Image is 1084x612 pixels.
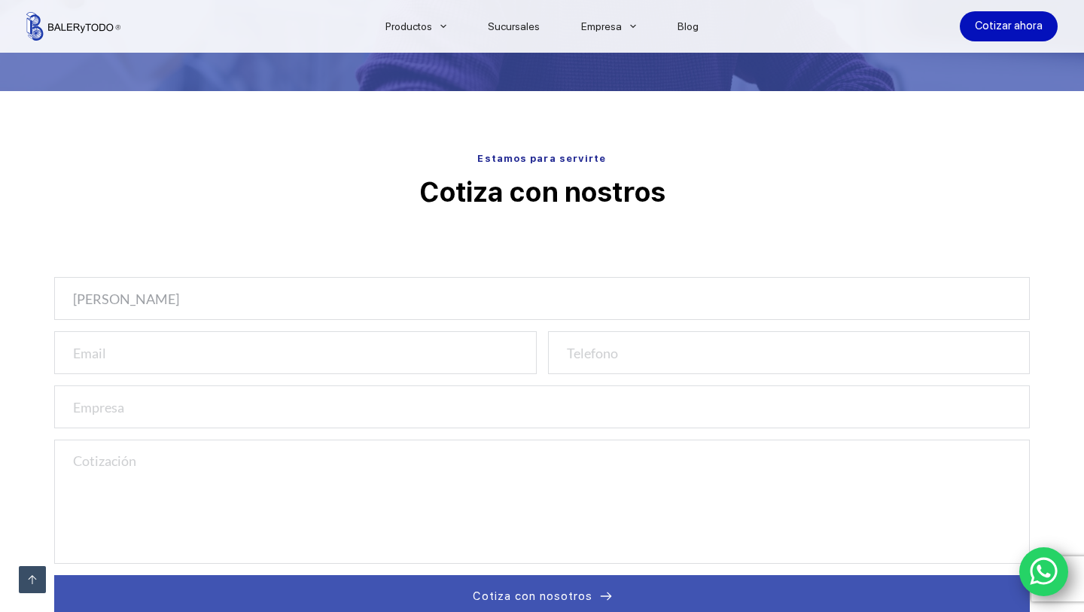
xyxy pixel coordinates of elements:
[473,587,592,605] span: Cotiza con nosotros
[26,12,120,41] img: Balerytodo
[54,174,1030,212] p: Cotiza con nostros
[54,331,537,374] input: Email
[477,153,606,164] span: Estamos para servirte
[54,385,1030,428] input: Empresa
[1019,547,1069,597] a: WhatsApp
[548,331,1031,374] input: Telefono
[54,277,1030,320] input: Nombre completo
[960,11,1058,41] a: Cotizar ahora
[19,566,46,593] a: Ir arriba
